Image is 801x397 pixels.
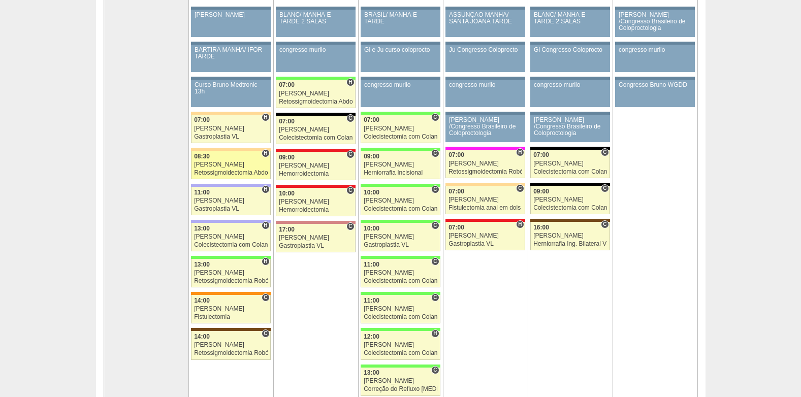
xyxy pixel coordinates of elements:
[191,256,270,259] div: Key: Brasil
[533,169,607,175] div: Colecistectomia com Colangiografia VL
[194,314,268,320] div: Fistulectomia
[279,226,295,233] span: 17:00
[346,78,354,86] span: Hospital
[530,45,610,72] a: Gi Congresso Coloprocto
[262,329,269,338] span: Consultório
[279,190,295,197] span: 10:00
[276,224,355,252] a: C 17:00 [PERSON_NAME] Gastroplastia VL
[191,10,270,37] a: [PERSON_NAME]
[361,45,440,72] a: Gi e Ju curso coloprocto
[191,80,270,107] a: Curso Bruno Medtronic 13h
[194,197,268,204] div: [PERSON_NAME]
[431,366,439,374] span: Consultório
[364,342,437,348] div: [PERSON_NAME]
[448,160,522,167] div: [PERSON_NAME]
[530,183,610,186] div: Key: Blanc
[361,368,440,396] a: C 13:00 [PERSON_NAME] Correção do Refluxo [MEDICAL_DATA] esofágico Robótico
[191,220,270,223] div: Key: Christóvão da Gama
[448,196,522,203] div: [PERSON_NAME]
[346,150,354,158] span: Consultório
[276,77,355,80] div: Key: Brasil
[194,134,268,140] div: Gastroplastia VL
[364,161,437,168] div: [PERSON_NAME]
[615,80,694,107] a: Congresso Bruno WGDD
[533,196,607,203] div: [PERSON_NAME]
[534,47,606,53] div: Gi Congresso Coloprocto
[262,221,269,229] span: Hospital
[194,189,210,196] span: 11:00
[276,221,355,224] div: Key: Santa Helena
[194,342,268,348] div: [PERSON_NAME]
[601,220,608,228] span: Consultório
[361,80,440,107] a: congresso murilo
[194,261,210,268] span: 13:00
[194,234,268,240] div: [PERSON_NAME]
[276,42,355,45] div: Key: Aviso
[449,117,522,137] div: [PERSON_NAME] /Congresso Brasileiro de Coloproctologia
[361,10,440,37] a: BRASIL/ MANHÃ E TARDE
[516,220,524,228] span: Hospital
[449,12,522,25] div: ASSUNÇÃO MANHÃ/ SANTA JOANA TARDE
[445,115,525,142] a: [PERSON_NAME] /Congresso Brasileiro de Coloproctologia
[445,7,525,10] div: Key: Aviso
[364,333,379,340] span: 12:00
[364,278,437,284] div: Colecistectomia com Colangiografia VL
[530,112,610,115] div: Key: Aviso
[445,186,525,214] a: C 07:00 [PERSON_NAME] Fistulectomia anal em dois tempos
[364,116,379,123] span: 07:00
[262,257,269,266] span: Hospital
[533,160,607,167] div: [PERSON_NAME]
[445,183,525,186] div: Key: Bartira
[279,171,353,177] div: Hemorroidectomia
[279,243,353,249] div: Gastroplastia VL
[619,12,691,32] div: [PERSON_NAME] /Congresso Brasileiro de Coloproctologia
[194,206,268,212] div: Gastroplastia VL
[361,151,440,179] a: C 09:00 [PERSON_NAME] Herniorrafia Incisional
[276,116,355,144] a: C 07:00 [PERSON_NAME] Colecistectomia com Colangiografia VL
[276,188,355,216] a: C 10:00 [PERSON_NAME] Hemorroidectomia
[361,112,440,115] div: Key: Brasil
[364,306,437,312] div: [PERSON_NAME]
[346,186,354,194] span: Consultório
[534,117,606,137] div: [PERSON_NAME] /Congresso Brasileiro de Coloproctologia
[279,12,352,25] div: BLANC/ MANHÃ E TARDE 2 SALAS
[276,10,355,37] a: BLANC/ MANHÃ E TARDE 2 SALAS
[195,82,267,95] div: Curso Bruno Medtronic 13h
[279,135,353,141] div: Colecistectomia com Colangiografia VL
[530,77,610,80] div: Key: Aviso
[276,80,355,108] a: H 07:00 [PERSON_NAME] Retossigmoidectomia Abdominal VL
[279,198,353,205] div: [PERSON_NAME]
[194,161,268,168] div: [PERSON_NAME]
[361,220,440,223] div: Key: Brasil
[448,205,522,211] div: Fistulectomia anal em dois tempos
[194,242,268,248] div: Colecistectomia com Colangiografia VL
[194,125,268,132] div: [PERSON_NAME]
[194,153,210,160] span: 08:30
[364,47,437,53] div: Gi e Ju curso coloprocto
[364,386,437,392] div: Correção do Refluxo [MEDICAL_DATA] esofágico Robótico
[364,261,379,268] span: 11:00
[534,82,606,88] div: congresso murilo
[445,222,525,250] a: H 07:00 [PERSON_NAME] Gastroplastia VL
[191,295,270,323] a: C 14:00 [PERSON_NAME] Fistulectomia
[364,153,379,160] span: 09:00
[361,223,440,251] a: C 10:00 [PERSON_NAME] Gastroplastia VL
[530,10,610,37] a: BLANC/ MANHÃ E TARDE 2 SALAS
[516,184,524,192] span: Consultório
[445,150,525,178] a: H 07:00 [PERSON_NAME] Retossigmoidectomia Robótica
[364,12,437,25] div: BRASIL/ MANHÃ E TARDE
[533,224,549,231] span: 16:00
[194,225,210,232] span: 13:00
[431,113,439,121] span: Consultório
[279,154,295,161] span: 09:00
[276,152,355,180] a: C 09:00 [PERSON_NAME] Hemorroidectomia
[533,151,549,158] span: 07:00
[191,331,270,359] a: C 14:00 [PERSON_NAME] Retossigmoidectomia Robótica
[445,80,525,107] a: congresso murilo
[533,241,607,247] div: Herniorrafia Ing. Bilateral VL
[191,187,270,215] a: H 11:00 [PERSON_NAME] Gastroplastia VL
[194,333,210,340] span: 14:00
[530,219,610,222] div: Key: Santa Joana
[279,207,353,213] div: Hemorroidectomia
[361,42,440,45] div: Key: Aviso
